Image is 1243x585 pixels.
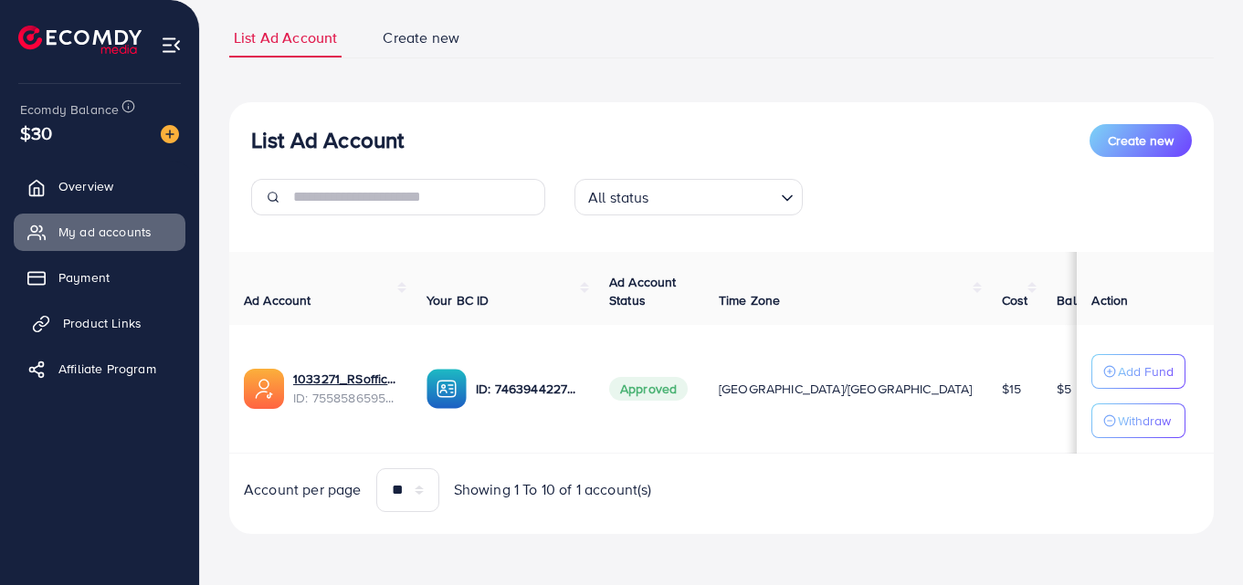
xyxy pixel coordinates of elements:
span: $5 [1057,380,1071,398]
span: Affiliate Program [58,360,156,378]
iframe: Chat [1165,503,1229,571]
span: Ad Account Status [609,273,677,309]
span: Cost [1002,291,1028,309]
span: Payment [58,268,110,287]
a: Affiliate Program [14,350,185,387]
p: Withdraw [1118,410,1171,432]
img: image [161,125,179,143]
a: Payment [14,259,185,296]
span: All status [585,184,653,211]
button: Add Fund [1091,354,1185,389]
h3: List Ad Account [251,127,404,153]
p: ID: 7463944227299622929 [476,378,580,400]
img: ic-ba-acc.ded83a64.svg [427,369,467,409]
div: <span class='underline'>1033271_RSofficial_1759870626412</span></br>7558586595966500881 [293,370,397,407]
span: Your BC ID [427,291,490,309]
span: Overview [58,177,113,195]
button: Withdraw [1091,403,1185,438]
img: ic-ads-acc.e4c84228.svg [244,369,284,409]
span: [GEOGRAPHIC_DATA]/[GEOGRAPHIC_DATA] [719,380,973,398]
span: Ecomdy Balance [20,100,119,119]
span: Create new [1108,131,1174,150]
a: 1033271_RSofficial_1759870626412 [293,370,397,388]
span: Showing 1 To 10 of 1 account(s) [454,479,652,500]
span: List Ad Account [234,27,337,48]
span: My ad accounts [58,223,152,241]
span: Create new [383,27,459,48]
a: Overview [14,168,185,204]
span: Action [1091,291,1128,309]
a: My ad accounts [14,214,185,250]
input: Search for option [655,181,774,211]
span: ID: 7558586595966500881 [293,389,397,407]
span: $30 [20,120,52,146]
img: menu [161,35,182,56]
span: Time Zone [719,291,780,309]
button: Create new [1090,124,1192,157]
span: Balance [1057,291,1105,309]
span: Account per page [244,479,362,500]
img: logo [18,26,142,54]
span: Ad Account [244,291,311,309]
span: Approved [609,377,688,401]
a: Product Links [14,305,185,341]
div: Search for option [574,179,803,215]
span: $15 [1002,380,1021,398]
p: Add Fund [1118,360,1174,382]
span: Product Links [63,314,142,332]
